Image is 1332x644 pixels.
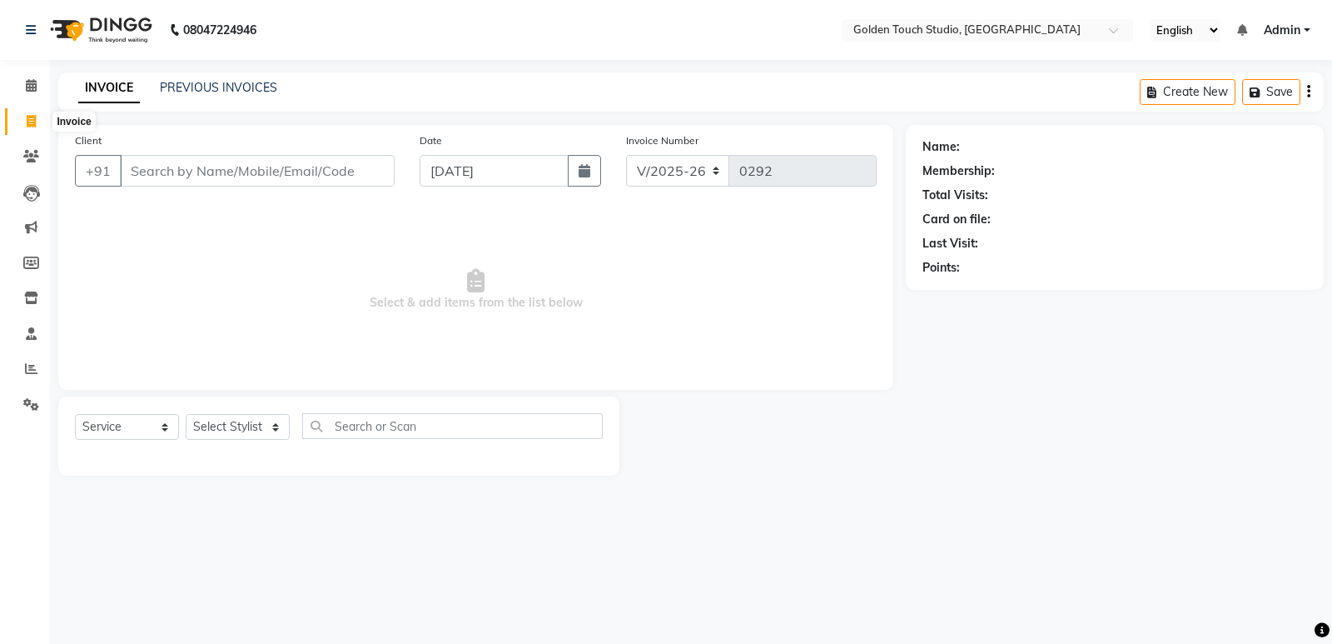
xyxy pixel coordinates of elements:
span: Select & add items from the list below [75,207,877,373]
span: Admin [1264,22,1300,39]
div: Invoice [52,112,95,132]
a: PREVIOUS INVOICES [160,80,277,95]
a: INVOICE [78,73,140,103]
label: Invoice Number [626,133,698,148]
div: Total Visits: [922,187,988,204]
div: Points: [922,259,960,277]
input: Search or Scan [302,413,603,439]
div: Card on file: [922,211,991,228]
b: 08047224946 [183,7,256,53]
label: Client [75,133,102,148]
div: Last Visit: [922,235,978,252]
button: Create New [1140,79,1235,105]
button: +91 [75,155,122,187]
div: Name: [922,138,960,156]
div: Membership: [922,162,995,180]
input: Search by Name/Mobile/Email/Code [120,155,395,187]
button: Save [1242,79,1300,105]
img: logo [42,7,157,53]
label: Date [420,133,442,148]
